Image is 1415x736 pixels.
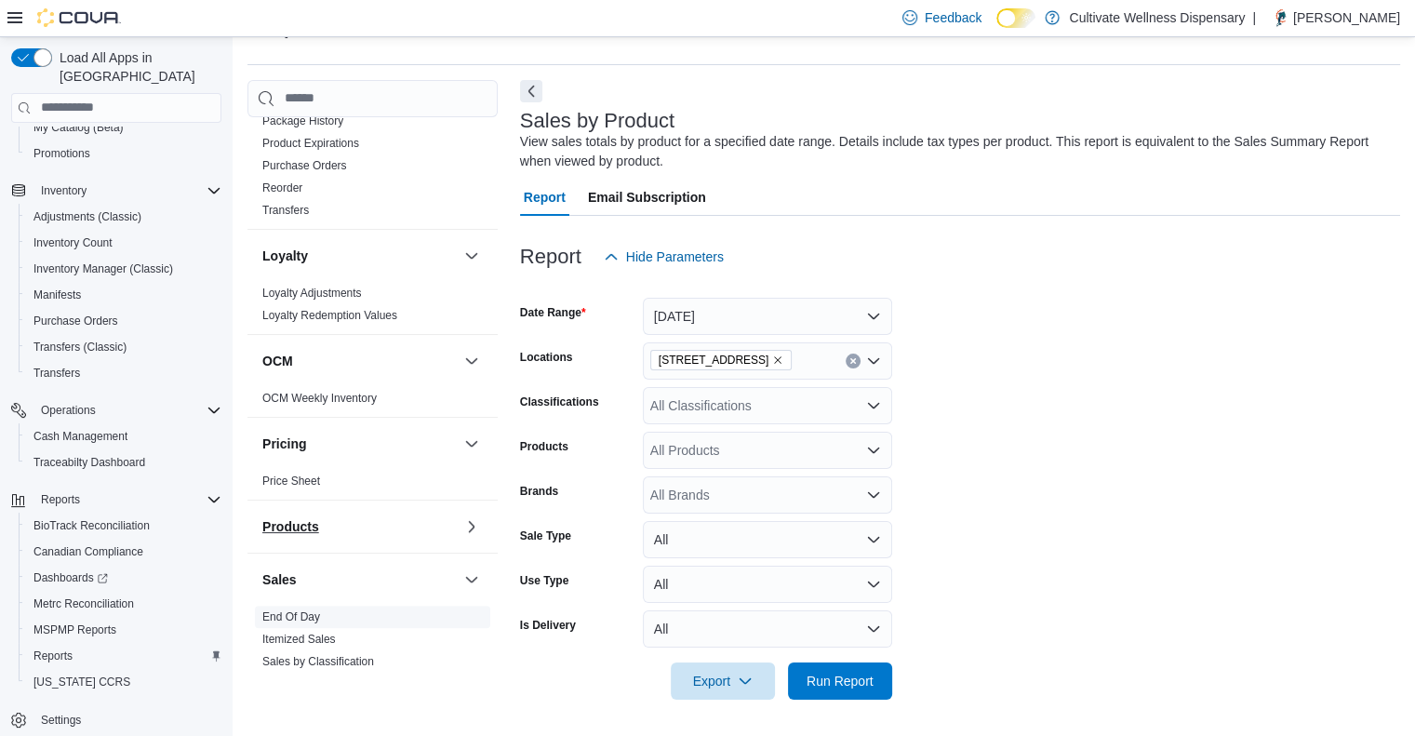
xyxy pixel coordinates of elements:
[588,179,706,216] span: Email Subscription
[520,529,571,543] label: Sale Type
[262,247,457,265] button: Loyalty
[996,8,1035,28] input: Dark Mode
[33,235,113,250] span: Inventory Count
[26,593,141,615] a: Metrc Reconciliation
[4,706,229,733] button: Settings
[26,284,221,306] span: Manifests
[26,362,87,384] a: Transfers
[26,425,135,448] a: Cash Management
[33,709,88,731] a: Settings
[26,258,180,280] a: Inventory Manager (Classic)
[262,570,297,589] h3: Sales
[26,284,88,306] a: Manifests
[262,158,347,173] span: Purchase Orders
[26,206,149,228] a: Adjustments (Classic)
[26,619,221,641] span: MSPMP Reports
[19,423,229,449] button: Cash Management
[262,609,320,624] span: End Of Day
[247,387,498,417] div: OCM
[1263,7,1286,29] div: Seth Coleman
[262,181,302,195] span: Reorder
[262,391,377,406] span: OCM Weekly Inventory
[520,350,573,365] label: Locations
[520,573,568,588] label: Use Type
[33,518,150,533] span: BioTrack Reconciliation
[520,439,568,454] label: Products
[650,350,793,370] span: 794 E. Main Street, Tupelo, MS, 38804
[643,298,892,335] button: [DATE]
[26,515,157,537] a: BioTrack Reconciliation
[262,517,457,536] button: Products
[33,708,221,731] span: Settings
[788,662,892,700] button: Run Report
[33,366,80,381] span: Transfers
[19,565,229,591] a: Dashboards
[33,399,103,422] button: Operations
[520,110,674,132] h3: Sales by Product
[26,336,134,358] a: Transfers (Classic)
[247,470,498,500] div: Pricing
[19,669,229,695] button: [US_STATE] CCRS
[26,116,221,139] span: My Catalog (Beta)
[643,566,892,603] button: All
[520,305,586,320] label: Date Range
[262,114,343,127] a: Package History
[262,308,397,323] span: Loyalty Redemption Values
[262,137,359,150] a: Product Expirations
[19,513,229,539] button: BioTrack Reconciliation
[461,350,483,372] button: OCM
[26,645,80,667] a: Reports
[26,232,221,254] span: Inventory Count
[1293,7,1400,29] p: [PERSON_NAME]
[26,206,221,228] span: Adjustments (Classic)
[461,245,483,267] button: Loyalty
[26,515,221,537] span: BioTrack Reconciliation
[19,360,229,386] button: Transfers
[520,395,599,409] label: Classifications
[33,455,145,470] span: Traceabilty Dashboard
[26,116,131,139] a: My Catalog (Beta)
[4,397,229,423] button: Operations
[262,655,374,668] a: Sales by Classification
[41,183,87,198] span: Inventory
[37,8,121,27] img: Cova
[26,541,221,563] span: Canadian Compliance
[262,352,293,370] h3: OCM
[262,474,320,488] span: Price Sheet
[26,142,98,165] a: Promotions
[262,352,457,370] button: OCM
[26,310,221,332] span: Purchase Orders
[33,622,116,637] span: MSPMP Reports
[26,593,221,615] span: Metrc Reconciliation
[520,80,542,102] button: Next
[33,596,134,611] span: Metrc Reconciliation
[262,247,308,265] h3: Loyalty
[262,570,457,589] button: Sales
[41,403,96,418] span: Operations
[33,488,221,511] span: Reports
[26,258,221,280] span: Inventory Manager (Classic)
[26,310,126,332] a: Purchase Orders
[643,521,892,558] button: All
[807,672,874,690] span: Run Report
[33,544,143,559] span: Canadian Compliance
[626,248,724,266] span: Hide Parameters
[682,662,764,700] span: Export
[26,671,221,693] span: Washington CCRS
[26,645,221,667] span: Reports
[19,591,229,617] button: Metrc Reconciliation
[19,539,229,565] button: Canadian Compliance
[262,203,309,218] span: Transfers
[19,256,229,282] button: Inventory Manager (Classic)
[520,132,1391,171] div: View sales totals by product for a specified date range. Details include tax types per product. T...
[33,146,90,161] span: Promotions
[26,451,153,474] a: Traceabilty Dashboard
[19,643,229,669] button: Reports
[520,618,576,633] label: Is Delivery
[1069,7,1245,29] p: Cultivate Wellness Dispensary
[33,288,81,302] span: Manifests
[262,435,457,453] button: Pricing
[772,355,783,366] button: Remove 794 E. Main Street, Tupelo, MS, 38804 from selection in this group
[262,309,397,322] a: Loyalty Redemption Values
[262,136,359,151] span: Product Expirations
